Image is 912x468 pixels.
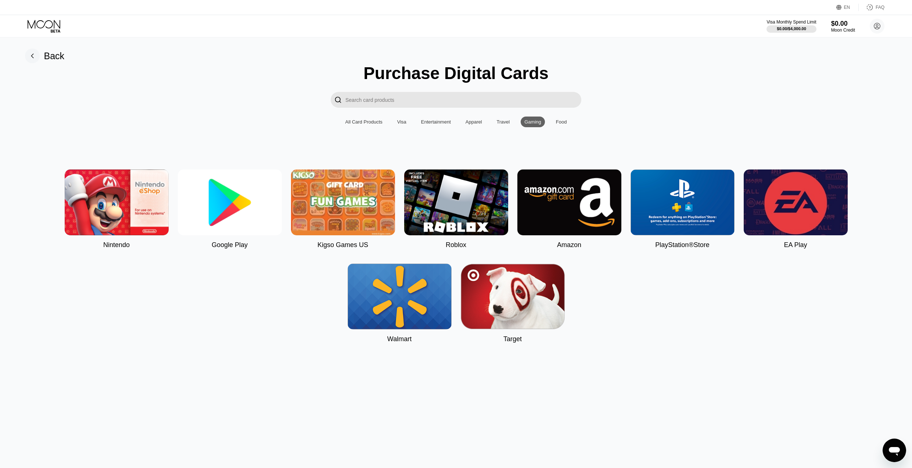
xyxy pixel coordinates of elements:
div: FAQ [859,4,884,11]
div: Target [503,335,522,343]
div: EN [844,5,850,10]
div: Back [25,49,65,63]
div: FAQ [876,5,884,10]
div: All Card Products [345,119,383,125]
div: Travel [497,119,510,125]
div: Entertainment [417,117,455,127]
div: Gaming [521,117,545,127]
div: Nintendo [103,241,130,249]
div: Apparel [462,117,486,127]
div: Entertainment [421,119,451,125]
div: Travel [493,117,514,127]
div: Kigso Games US [317,241,368,249]
div:  [334,96,342,104]
div: Visa [397,119,406,125]
div: Gaming [524,119,541,125]
div: Moon Credit [831,28,855,33]
iframe: Button to launch messaging window [883,439,906,462]
div: Visa Monthly Spend Limit$0.00/$4,000.00 [766,19,816,33]
div: $0.00Moon Credit [831,20,855,33]
div: Walmart [387,335,412,343]
div: Roblox [446,241,466,249]
div: Visa [394,117,410,127]
div: Back [44,51,65,61]
input: Search card products [345,92,581,108]
div: Amazon [557,241,581,249]
div: Food [556,119,567,125]
div: Google Play [212,241,248,249]
div: Visa Monthly Spend Limit [766,19,816,25]
div: Apparel [466,119,482,125]
div:  [331,92,345,108]
div: EA Play [784,241,807,249]
div: $0.00 [831,20,855,28]
div: Food [552,117,571,127]
div: All Card Products [342,117,386,127]
div: $0.00 / $4,000.00 [777,26,806,31]
div: EN [836,4,859,11]
div: PlayStation®Store [655,241,709,249]
div: Purchase Digital Cards [363,63,549,83]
